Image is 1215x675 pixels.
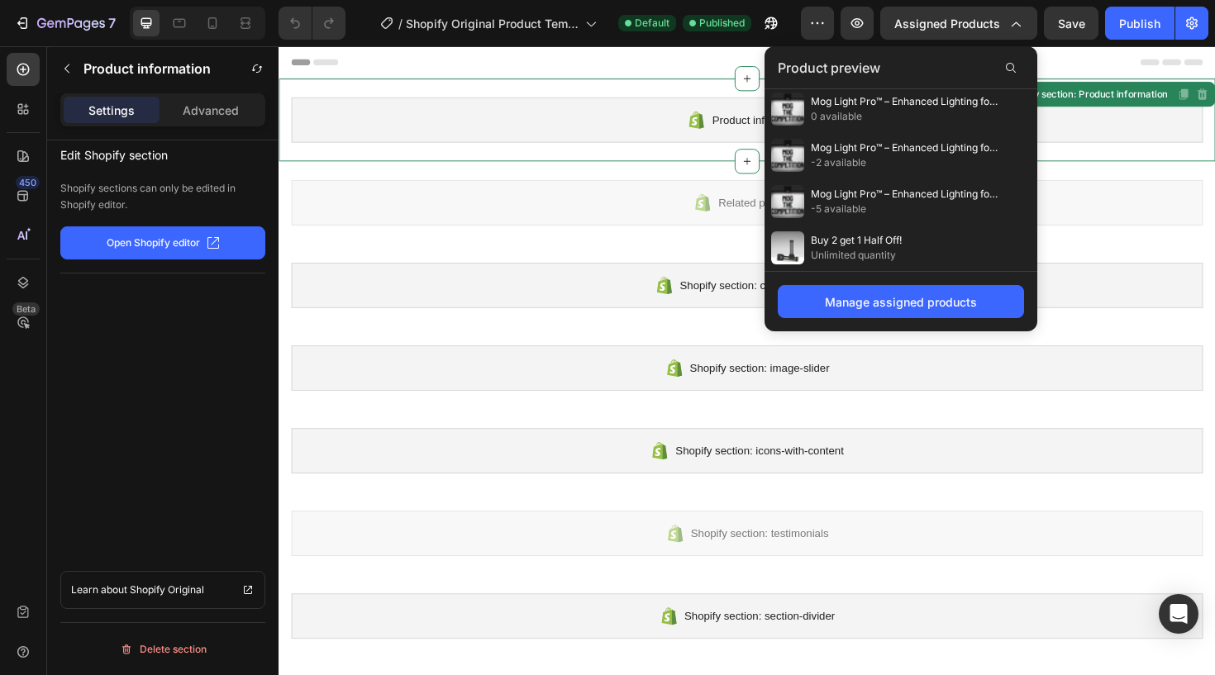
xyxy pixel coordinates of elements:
img: preview-img [771,93,804,126]
div: Shopify section: Product information [765,43,945,58]
iframe: To enrich screen reader interactions, please activate Accessibility in Grammarly extension settings [279,46,1215,675]
span: Shopify section: image-slider [436,330,584,350]
span: / [398,15,403,32]
button: 7 [7,7,123,40]
span: Mog Light Pro™ – Enhanced Lighting for Peak Gym Aesthetics. [811,94,1001,109]
div: Manage assigned products [825,293,977,311]
p: Learn about [71,582,127,598]
span: Shopify Original Product Template [406,15,579,32]
div: Delete section [120,639,207,659]
span: Shopify section: icons-with-content [420,418,598,438]
span: Shopify section: custom-columns [425,243,594,263]
span: 0 available [811,109,1001,124]
p: Open Shopify editor [107,235,200,250]
button: Assigned Products [880,7,1037,40]
span: Save [1058,17,1085,31]
span: Assigned Products [894,15,1000,32]
span: Product information [459,68,559,88]
p: Product information [83,59,211,78]
div: Open Intercom Messenger [1159,594,1198,634]
span: Published [699,16,745,31]
div: Beta [12,302,40,316]
div: Undo/Redo [279,7,345,40]
span: Mog Light Pro™ – Enhanced Lighting for Peak Gym Aesthetics. [811,187,1001,202]
button: Delete section [60,636,265,663]
p: Shopify sections can only be edited in Shopify editor. [60,180,265,213]
span: -5 available [811,202,1001,216]
span: Shopify section: testimonials [436,506,583,525]
button: Publish [1105,7,1174,40]
span: Product preview [778,58,880,78]
p: Settings [88,102,135,119]
img: preview-img [771,139,804,172]
button: Manage assigned products [778,285,1024,318]
p: Shopify Original [130,582,204,598]
span: Buy 2 get 1 Half Off! [811,233,902,248]
span: Mog Light Pro™ – Enhanced Lighting for Peak Gym Aesthetics. [811,140,1001,155]
div: Publish [1119,15,1160,32]
span: -2 available [811,155,1001,170]
a: Learn about Shopify Original [60,571,265,609]
span: Related products [465,155,553,175]
button: Save [1044,7,1098,40]
button: Open Shopify editor [60,226,265,259]
img: preview-img [771,185,804,218]
span: Shopify section: section-divider [430,593,589,613]
p: 7 [108,13,116,33]
span: Default [635,16,669,31]
span: Unlimited quantity [811,248,902,263]
div: 450 [16,176,40,189]
p: Edit Shopify section [60,140,265,165]
p: Advanced [183,102,239,119]
img: preview-img [771,231,804,264]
